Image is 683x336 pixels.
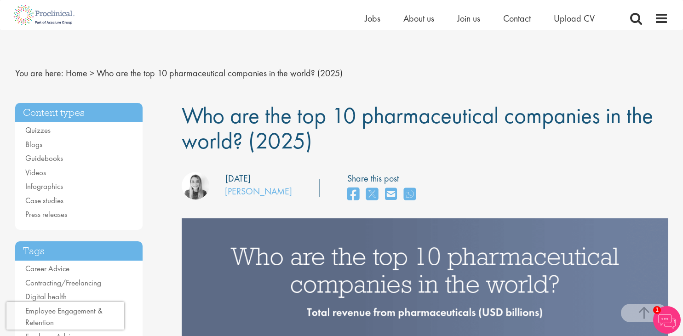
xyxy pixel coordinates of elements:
img: Hannah Burke [182,172,209,199]
span: > [90,67,94,79]
a: Press releases [25,209,67,219]
label: Share this post [347,172,420,185]
a: Case studies [25,195,63,205]
a: Infographics [25,181,63,191]
a: Digital health [25,291,67,302]
a: [PERSON_NAME] [225,185,292,197]
a: Upload CV [554,12,595,24]
span: Who are the top 10 pharmaceutical companies in the world? (2025) [182,101,653,155]
a: share on facebook [347,185,359,205]
img: Chatbot [653,306,681,334]
span: 1 [653,306,661,314]
span: You are here: [15,67,63,79]
a: share on email [385,185,397,205]
a: breadcrumb link [66,67,87,79]
a: Contact [503,12,531,24]
a: Join us [457,12,480,24]
a: share on twitter [366,185,378,205]
h3: Tags [15,241,143,261]
a: Blogs [25,139,42,149]
iframe: reCAPTCHA [6,302,124,330]
a: share on whats app [404,185,416,205]
a: Contracting/Freelancing [25,278,101,288]
a: Career Advice [25,263,69,273]
span: Who are the top 10 pharmaceutical companies in the world? (2025) [97,67,343,79]
a: Videos [25,167,46,177]
h3: Content types [15,103,143,123]
div: [DATE] [225,172,251,185]
a: About us [403,12,434,24]
a: Quizzes [25,125,51,135]
a: Guidebooks [25,153,63,163]
a: Jobs [365,12,380,24]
